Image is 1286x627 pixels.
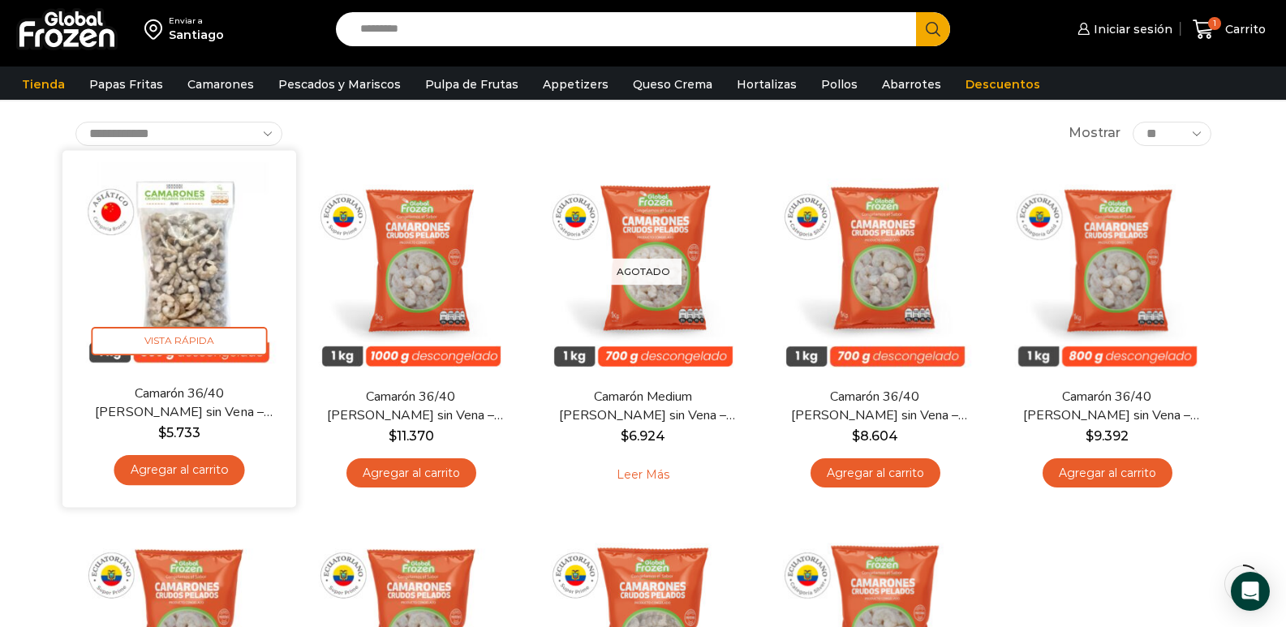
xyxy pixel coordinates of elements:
[549,388,736,425] a: Camarón Medium [PERSON_NAME] sin Vena – Silver – Caja 10 kg
[1073,13,1172,45] a: Iniciar sesión
[1189,11,1270,49] a: 1 Carrito
[957,69,1048,100] a: Descuentos
[916,12,950,46] button: Search button
[813,69,866,100] a: Pollos
[1090,21,1172,37] span: Iniciar sesión
[874,69,949,100] a: Abarrotes
[114,455,244,485] a: Agregar al carrito: “Camarón 36/40 Crudo Pelado sin Vena - Bronze - Caja 10 kg”
[852,428,860,444] span: $
[317,388,504,425] a: Camarón 36/40 [PERSON_NAME] sin Vena – Super Prime – Caja 10 kg
[729,69,805,100] a: Hortalizas
[14,69,73,100] a: Tienda
[169,27,224,43] div: Santiago
[157,424,200,440] bdi: 5.733
[75,122,282,146] select: Pedido de la tienda
[270,69,409,100] a: Pescados y Mariscos
[1013,388,1200,425] a: Camarón 36/40 [PERSON_NAME] sin Vena – Gold – Caja 10 kg
[1086,428,1129,444] bdi: 9.392
[591,458,695,492] a: Leé más sobre “Camarón Medium Crudo Pelado sin Vena - Silver - Caja 10 kg”
[179,69,262,100] a: Camarones
[1069,124,1120,143] span: Mostrar
[1221,21,1266,37] span: Carrito
[1043,458,1172,488] a: Agregar al carrito: “Camarón 36/40 Crudo Pelado sin Vena - Gold - Caja 10 kg”
[621,428,629,444] span: $
[91,327,267,355] span: Vista Rápida
[157,424,166,440] span: $
[1231,572,1270,611] div: Open Intercom Messenger
[346,458,476,488] a: Agregar al carrito: “Camarón 36/40 Crudo Pelado sin Vena - Super Prime - Caja 10 kg”
[1208,17,1221,30] span: 1
[811,458,940,488] a: Agregar al carrito: “Camarón 36/40 Crudo Pelado sin Vena - Silver - Caja 10 kg”
[781,388,968,425] a: Camarón 36/40 [PERSON_NAME] sin Vena – Silver – Caja 10 kg
[852,428,898,444] bdi: 8.604
[605,258,682,285] p: Agotado
[417,69,527,100] a: Pulpa de Frutas
[621,428,665,444] bdi: 6.924
[81,69,171,100] a: Papas Fritas
[169,15,224,27] div: Enviar a
[84,384,273,422] a: Camarón 36/40 [PERSON_NAME] sin Vena – Bronze – Caja 10 kg
[144,15,169,43] img: address-field-icon.svg
[389,428,434,444] bdi: 11.370
[625,69,720,100] a: Queso Crema
[1086,428,1094,444] span: $
[389,428,397,444] span: $
[535,69,617,100] a: Appetizers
